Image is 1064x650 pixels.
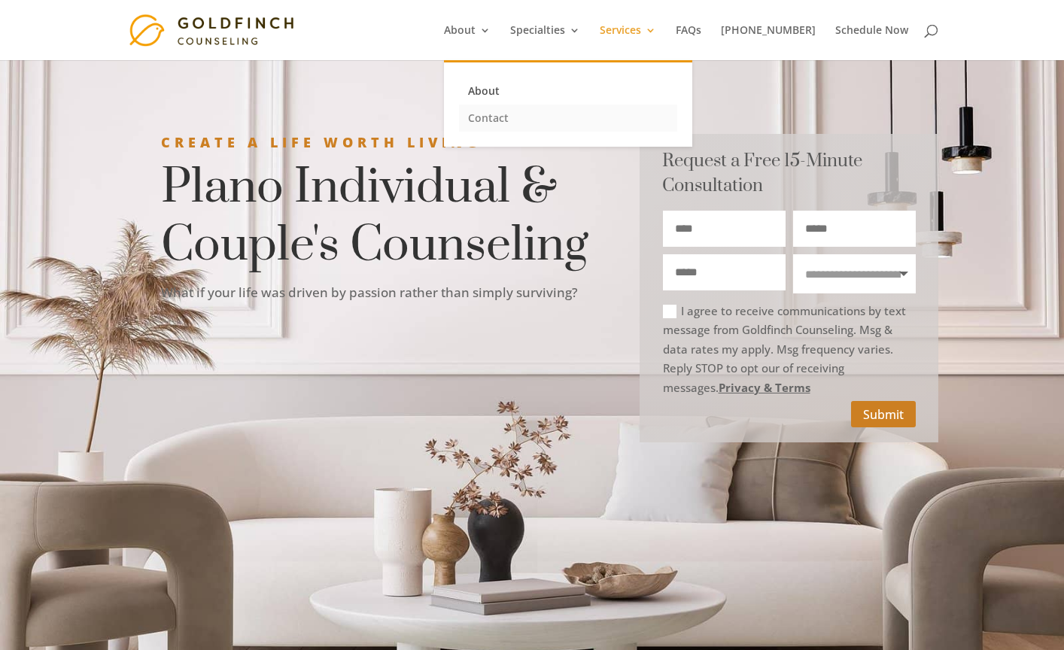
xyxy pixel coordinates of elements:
[721,25,816,60] a: [PHONE_NUMBER]
[459,77,677,105] a: About
[851,401,916,427] button: Submit
[676,25,701,60] a: FAQs
[835,25,908,60] a: Schedule Now
[663,302,916,398] label: I agree to receive communications by text message from Goldfinch Counseling. Msg & data rates my ...
[662,149,916,211] h3: Request a Free 15-Minute Consultation
[161,159,595,281] h1: Plano Individual & Couple's Counseling
[459,105,677,132] a: Contact
[510,25,580,60] a: Specialties
[719,380,810,395] a: Privacy & Terms
[600,25,656,60] a: Services
[444,25,491,60] a: About
[161,134,595,159] h3: Create a Life Worth Living
[161,282,595,304] p: What if your life was driven by passion rather than simply surviving?
[129,14,299,46] img: Goldfinch Counseling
